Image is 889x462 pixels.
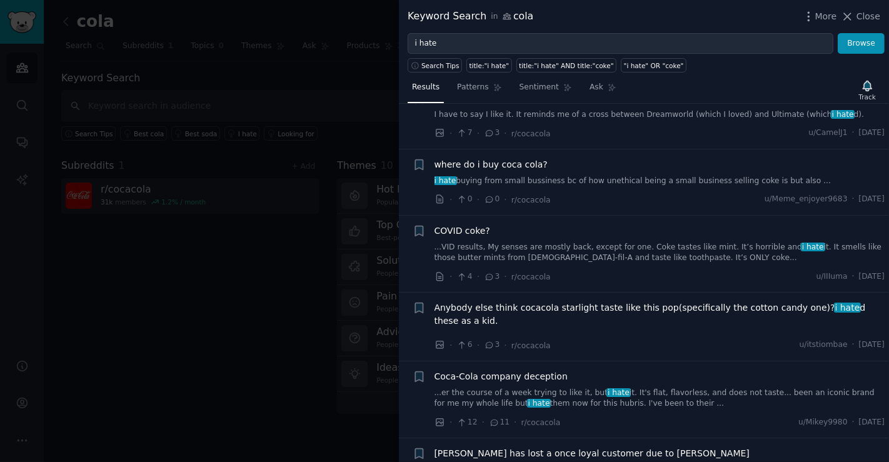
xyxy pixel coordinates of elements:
[516,58,617,73] a: title:"i hate" AND title:"coke"
[521,418,561,427] span: r/cocacola
[421,61,460,70] span: Search Tips
[511,129,551,138] span: r/cocacola
[434,388,885,409] a: ...er the course of a week trying to like it, buti hateit. It's flat, flavorless, and does not ta...
[489,417,510,428] span: 11
[470,61,510,70] div: title:"i hate"
[456,271,472,283] span: 4
[505,339,507,352] span: ·
[434,224,490,238] a: COVID coke?
[838,33,885,54] button: Browse
[624,61,684,70] div: "i hate" OR "coke"
[519,61,614,70] div: title:"i hate" AND title:"coke"
[456,339,472,351] span: 6
[477,127,480,140] span: ·
[456,417,477,428] span: 12
[852,417,855,428] span: ·
[590,82,603,93] span: Ask
[434,447,750,460] a: [PERSON_NAME] has lost a once loyal customer due to [PERSON_NAME]
[484,339,500,351] span: 3
[859,417,885,428] span: [DATE]
[815,10,837,23] span: More
[527,399,551,408] span: i hate
[408,9,533,24] div: Keyword Search cola
[859,128,885,139] span: [DATE]
[852,339,855,351] span: ·
[450,193,452,206] span: ·
[859,271,885,283] span: [DATE]
[859,194,885,205] span: [DATE]
[450,270,452,283] span: ·
[856,10,880,23] span: Close
[520,82,559,93] span: Sentiment
[491,11,498,23] span: in
[859,93,876,101] div: Track
[434,158,548,171] a: where do i buy coca cola?
[450,339,452,352] span: ·
[484,128,500,139] span: 3
[859,339,885,351] span: [DATE]
[453,78,506,103] a: Patterns
[408,33,833,54] input: Try a keyword related to your business
[450,416,452,429] span: ·
[852,128,855,139] span: ·
[852,194,855,205] span: ·
[511,273,551,281] span: r/cocacola
[484,271,500,283] span: 3
[450,127,452,140] span: ·
[802,10,837,23] button: More
[505,270,507,283] span: ·
[505,193,507,206] span: ·
[477,193,480,206] span: ·
[505,127,507,140] span: ·
[433,176,457,185] span: i hate
[808,128,847,139] span: u/CamelJ1
[511,196,551,204] span: r/cocacola
[798,417,847,428] span: u/Mikey9980
[831,110,855,119] span: i hate
[466,58,512,73] a: title:"i hate"
[515,78,576,103] a: Sentiment
[434,242,885,264] a: ...VID results, My senses are mostly back, except for one. Coke tastes like mint. It’s horrible a...
[434,370,568,383] a: Coca-Cola company deception
[621,58,686,73] a: "i hate" OR "coke"
[514,416,516,429] span: ·
[511,341,551,350] span: r/cocacola
[412,82,439,93] span: Results
[606,388,630,397] span: i hate
[484,194,500,205] span: 0
[408,78,444,103] a: Results
[434,176,885,187] a: i hatebuying from small bussiness bc of how unethical being a small business selling coke is but ...
[477,270,480,283] span: ·
[408,58,462,73] button: Search Tips
[800,339,848,351] span: u/itstiombae
[477,339,480,352] span: ·
[457,82,488,93] span: Patterns
[765,194,848,205] span: u/Meme_enjoyer9683
[456,128,472,139] span: 7
[855,77,880,103] button: Track
[434,301,885,328] span: Anybody else think cocacola starlight taste like this pop(specifically the cotton candy one)? d t...
[816,271,848,283] span: u/IIIuma
[841,10,880,23] button: Close
[482,416,485,429] span: ·
[434,301,885,328] a: Anybody else think cocacola starlight taste like this pop(specifically the cotton candy one)?i ha...
[456,194,472,205] span: 0
[852,271,855,283] span: ·
[434,109,885,121] a: I have to say I like it. It reminds me of a cross between Dreamworld (which I loved) and Ultimate...
[801,243,825,251] span: i hate
[585,78,621,103] a: Ask
[834,303,861,313] span: i hate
